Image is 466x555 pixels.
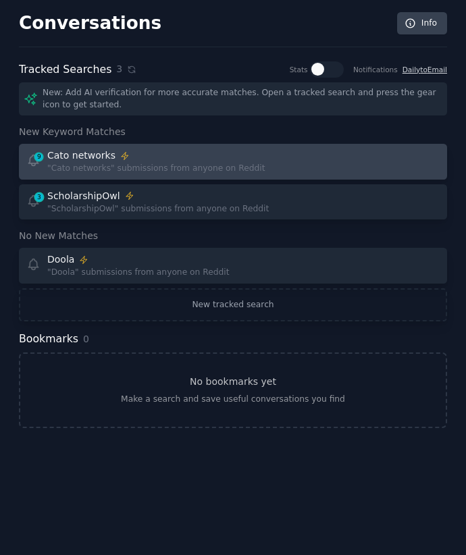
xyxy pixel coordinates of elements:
a: DailytoEmail [403,65,447,74]
a: 3ScholarshipOwl"ScholarshipOwl" submissions from anyone on Reddit [19,184,447,220]
h2: Conversations [19,13,161,34]
span: 3 [116,62,122,76]
div: New: Add AI verification for more accurate matches. Open a tracked search and press the gear icon... [19,82,447,115]
a: 9Cato networks"Cato networks" submissions from anyone on Reddit [19,144,447,180]
span: 0 [83,334,89,344]
div: "Doola" submissions from anyone on Reddit [47,267,229,279]
div: Make a search and save useful conversations you find [121,394,345,406]
div: Doola [47,253,74,267]
div: "Cato networks" submissions from anyone on Reddit [47,163,265,175]
div: "ScholarshipOwl" submissions from anyone on Reddit [47,203,269,215]
div: Cato networks [47,149,115,163]
span: No New Matches [19,229,98,243]
a: Info [397,12,447,35]
h3: No bookmarks yet [190,375,276,389]
h2: Tracked Searches [19,61,111,78]
span: 9 [33,152,45,161]
div: Stats [290,65,308,74]
span: New Keyword Matches [19,125,126,139]
h2: Bookmarks [19,331,78,348]
div: Notifications [353,65,398,74]
a: No bookmarks yetMake a search and save useful conversations you find [19,352,447,428]
div: ScholarshipOwl [47,189,120,203]
a: New tracked search [19,288,447,322]
span: 3 [33,192,45,202]
a: Doola"Doola" submissions from anyone on Reddit [19,248,447,284]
